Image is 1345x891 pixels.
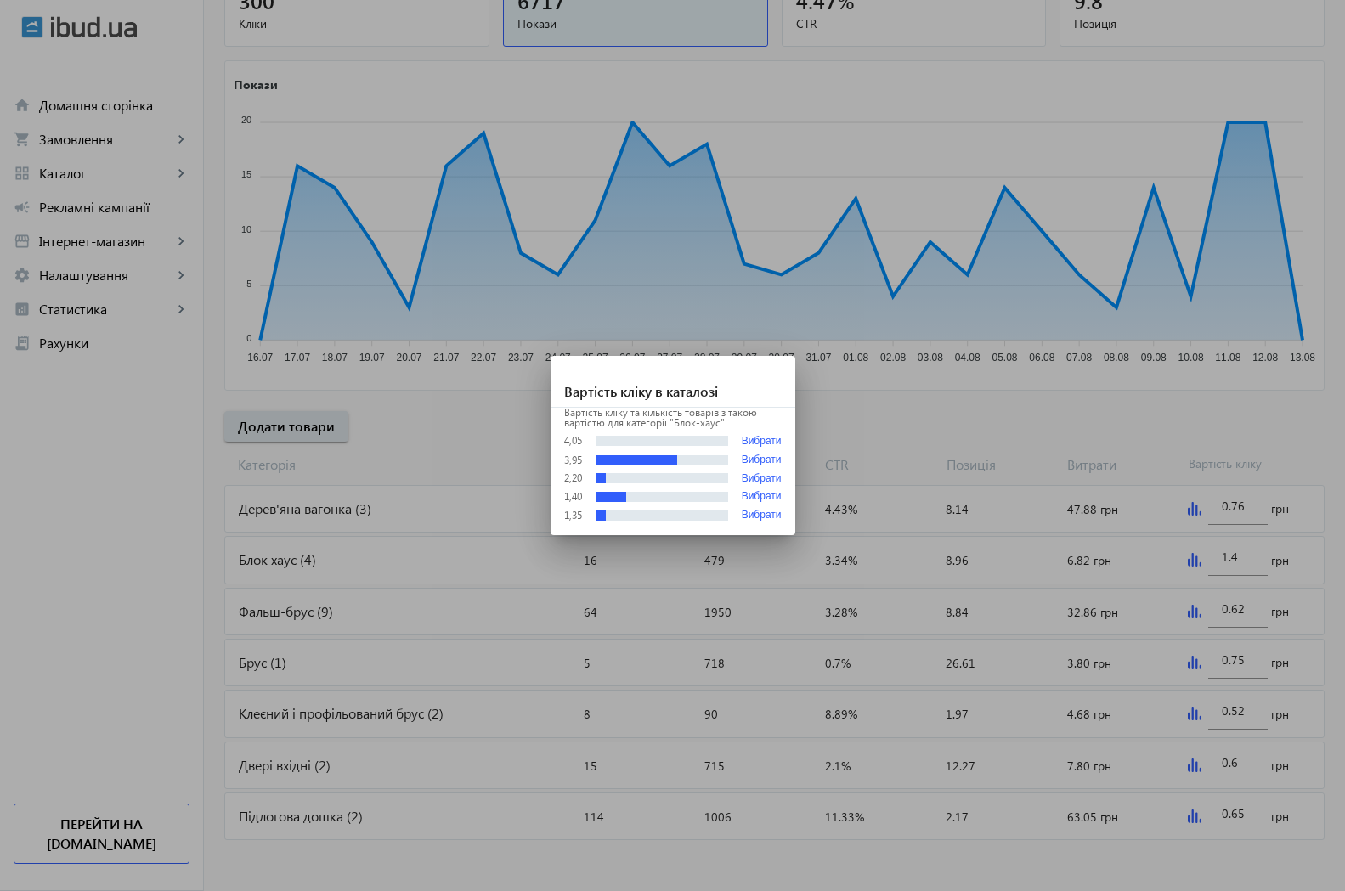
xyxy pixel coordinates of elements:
[564,408,782,428] p: Вартість кліку та кількість товарів з такою вартістю для категорії "Блок-хаус"
[742,435,782,448] button: Вибрати
[564,455,582,465] div: 3,95
[564,473,582,483] div: 2,20
[564,510,582,521] div: 1,35
[564,492,582,502] div: 1,40
[742,491,782,503] button: Вибрати
[551,356,795,408] h1: Вартість кліку в каталозі
[742,510,782,522] button: Вибрати
[742,473,782,485] button: Вибрати
[742,454,782,466] button: Вибрати
[564,436,582,446] div: 4,05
